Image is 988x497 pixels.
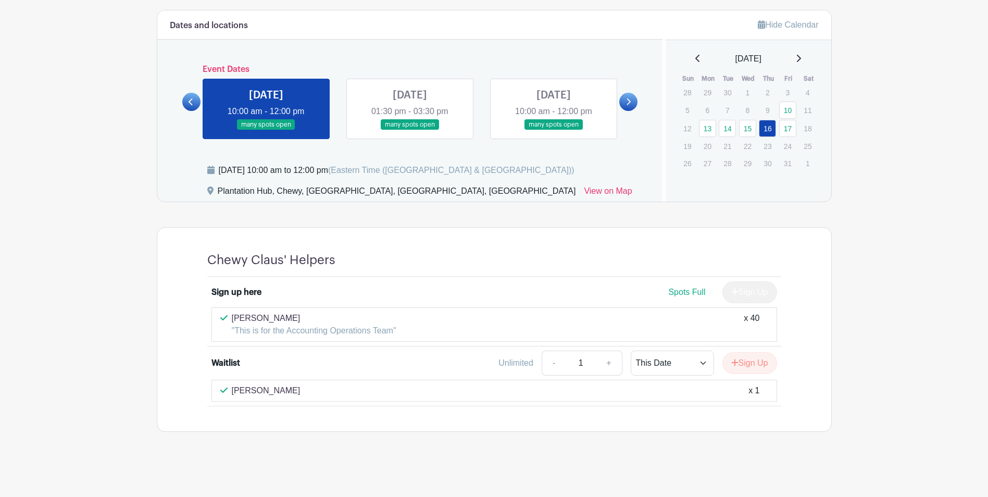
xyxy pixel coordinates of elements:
p: 28 [719,155,736,171]
span: [DATE] [735,53,761,65]
p: 3 [779,84,796,101]
div: x 1 [748,384,759,397]
p: 30 [719,84,736,101]
p: 7 [719,102,736,118]
th: Sat [798,73,819,84]
p: 12 [679,120,696,136]
a: 17 [779,120,796,137]
p: 4 [799,84,816,101]
p: 31 [779,155,796,171]
p: 24 [779,138,796,154]
div: [DATE] 10:00 am to 12:00 pm [219,164,574,177]
p: 20 [699,138,716,154]
a: Hide Calendar [758,20,818,29]
a: 15 [739,120,756,137]
button: Sign Up [722,352,777,374]
p: 11 [799,102,816,118]
a: 16 [759,120,776,137]
p: 26 [679,155,696,171]
p: [PERSON_NAME] [232,312,396,325]
p: 28 [679,84,696,101]
p: 23 [759,138,776,154]
a: View on Map [584,185,632,202]
h6: Dates and locations [170,21,248,31]
th: Fri [779,73,799,84]
div: x 40 [744,312,759,337]
div: Unlimited [498,357,533,369]
a: 13 [699,120,716,137]
th: Wed [739,73,759,84]
p: 22 [739,138,756,154]
span: (Eastern Time ([GEOGRAPHIC_DATA] & [GEOGRAPHIC_DATA])) [328,166,574,175]
p: 8 [739,102,756,118]
p: 9 [759,102,776,118]
a: 14 [719,120,736,137]
p: 1 [799,155,816,171]
div: Plantation Hub, Chewy, [GEOGRAPHIC_DATA], [GEOGRAPHIC_DATA], [GEOGRAPHIC_DATA] [218,185,576,202]
p: 29 [699,84,716,101]
th: Sun [678,73,698,84]
p: 5 [679,102,696,118]
p: "This is for the Accounting Operations Team" [232,325,396,337]
span: Spots Full [668,288,705,296]
a: + [596,351,622,376]
p: 30 [759,155,776,171]
h4: Chewy Claus' Helpers [207,253,335,268]
p: [PERSON_NAME] [232,384,301,397]
p: 2 [759,84,776,101]
a: - [542,351,566,376]
p: 1 [739,84,756,101]
p: 6 [699,102,716,118]
th: Mon [698,73,719,84]
div: Waitlist [211,357,240,369]
p: 25 [799,138,816,154]
p: 19 [679,138,696,154]
p: 29 [739,155,756,171]
p: 21 [719,138,736,154]
p: 27 [699,155,716,171]
th: Thu [758,73,779,84]
p: 18 [799,120,816,136]
a: 10 [779,102,796,119]
div: Sign up here [211,286,261,299]
th: Tue [718,73,739,84]
h6: Event Dates [201,65,620,74]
